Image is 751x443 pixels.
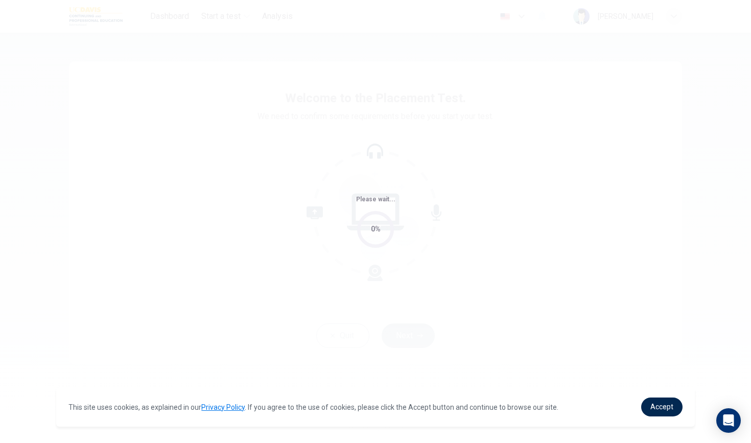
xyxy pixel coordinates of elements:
[716,408,741,433] div: Open Intercom Messenger
[356,196,395,203] span: Please wait...
[650,403,673,411] span: Accept
[371,223,381,235] div: 0%
[641,398,683,416] a: dismiss cookie message
[56,387,695,427] div: cookieconsent
[68,403,558,411] span: This site uses cookies, as explained in our . If you agree to the use of cookies, please click th...
[201,403,245,411] a: Privacy Policy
